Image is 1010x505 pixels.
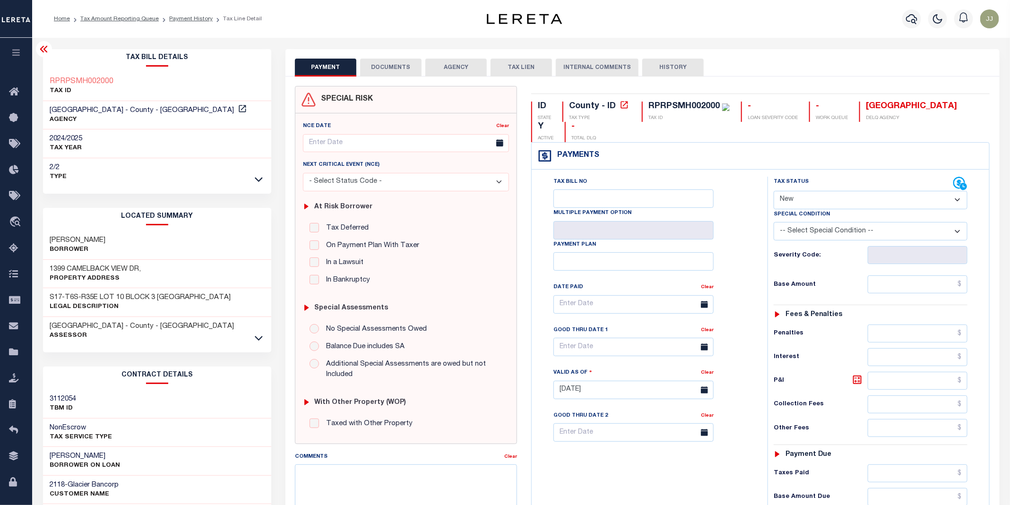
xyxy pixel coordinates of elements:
[556,59,639,77] button: INTERNAL COMMENTS
[54,16,70,22] a: Home
[553,326,608,334] label: Good Thru Date 1
[774,252,867,259] h6: Severity Code:
[569,102,616,111] div: County - ID
[50,433,112,442] p: Tax Service Type
[571,135,596,142] p: TOTAL DLQ
[642,59,704,77] button: HISTORY
[50,245,106,255] p: Borrower
[553,381,714,399] input: Enter Date
[50,423,112,433] h3: NonEscrow
[50,452,121,461] h3: [PERSON_NAME]
[50,480,119,490] h3: -
[553,295,714,314] input: Enter Date
[50,86,114,96] p: TAX ID
[50,481,65,488] span: 2118
[504,454,517,459] a: Clear
[648,115,730,122] p: TAX ID
[774,401,867,408] h6: Collection Fees
[321,359,502,380] label: Additional Special Assessments are owed but not Included
[774,281,867,289] h6: Base Amount
[315,203,373,211] h6: At Risk Borrower
[868,372,968,390] input: $
[722,103,730,111] img: check-icon-green.svg
[538,115,551,122] p: STATE
[866,115,957,122] p: DELQ AGENCY
[321,257,363,268] label: In a Lawsuit
[50,77,114,86] a: RPRPSMH002000
[321,324,427,335] label: No Special Assessments Owed
[552,151,599,160] h4: Payments
[43,208,272,225] h2: LOCATED SUMMARY
[774,470,867,477] h6: Taxes Paid
[816,102,848,112] div: -
[80,16,159,22] a: Tax Amount Reporting Queue
[50,394,77,404] h3: 3112054
[553,368,592,377] label: Valid as Of
[538,102,551,112] div: ID
[321,342,405,352] label: Balance Due includes SA
[868,395,968,413] input: $
[50,490,119,499] p: CUSTOMER Name
[50,236,106,245] h3: [PERSON_NAME]
[50,107,234,114] span: [GEOGRAPHIC_DATA] - County - [GEOGRAPHIC_DATA]
[816,115,848,122] p: WORK QUEUE
[774,178,809,186] label: Tax Status
[701,413,714,418] a: Clear
[786,311,843,319] h6: Fees & Penalties
[50,461,121,471] p: BORROWER ON LOAN
[553,178,587,186] label: Tax Bill No
[866,102,957,112] div: [GEOGRAPHIC_DATA]
[295,59,356,77] button: PAYMENT
[786,451,832,459] h6: Payment due
[321,240,419,251] label: On Payment Plan With Taxer
[774,425,867,432] h6: Other Fees
[50,274,141,283] p: Property Address
[868,419,968,437] input: $
[50,144,83,153] p: TAX YEAR
[9,216,24,229] i: travel_explore
[491,59,552,77] button: TAX LIEN
[538,135,553,142] p: ACTIVE
[701,285,714,290] a: Clear
[315,304,388,312] h6: Special Assessments
[868,464,968,482] input: $
[50,293,231,302] h3: S17-T6S-R35E LOT 10 BLOCK 3 [GEOGRAPHIC_DATA]
[43,49,272,67] h2: Tax Bill Details
[50,134,83,144] h3: 2024/2025
[50,172,67,182] p: Type
[701,370,714,375] a: Clear
[303,122,331,130] label: NCE Date
[538,122,553,132] div: Y
[321,223,369,234] label: Tax Deferred
[321,419,413,429] label: Taxed with Other Property
[487,14,562,24] img: logo-dark.svg
[868,275,968,293] input: $
[303,134,509,153] input: Enter Date
[774,493,867,501] h6: Base Amount Due
[868,325,968,342] input: $
[360,59,422,77] button: DOCUMENTS
[50,322,234,331] h3: [GEOGRAPHIC_DATA] - County - [GEOGRAPHIC_DATA]
[748,115,798,122] p: LOAN SEVERITY CODE
[774,211,830,219] label: Special Condition
[571,122,596,132] div: -
[648,102,720,111] div: RPRPSMH002000
[774,353,867,361] h6: Interest
[553,209,631,217] label: Multiple Payment Option
[425,59,487,77] button: AGENCY
[50,163,67,172] h3: 2/2
[553,338,714,356] input: Enter Date
[496,124,509,128] a: Clear
[68,481,119,488] span: Glacier Bancorp
[50,115,249,125] p: AGENCY
[50,265,141,274] h3: 1399 CAMELBACK VIEW DR,
[868,348,968,366] input: $
[569,115,630,122] p: TAX TYPE
[748,102,798,112] div: -
[213,15,262,23] li: Tax Line Detail
[315,399,406,407] h6: with Other Property (WOP)
[980,9,999,28] img: svg+xml;base64,PHN2ZyB4bWxucz0iaHR0cDovL3d3dy53My5vcmcvMjAwMC9zdmciIHBvaW50ZXItZXZlbnRzPSJub25lIi...
[553,283,583,291] label: Date Paid
[50,404,77,413] p: TBM ID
